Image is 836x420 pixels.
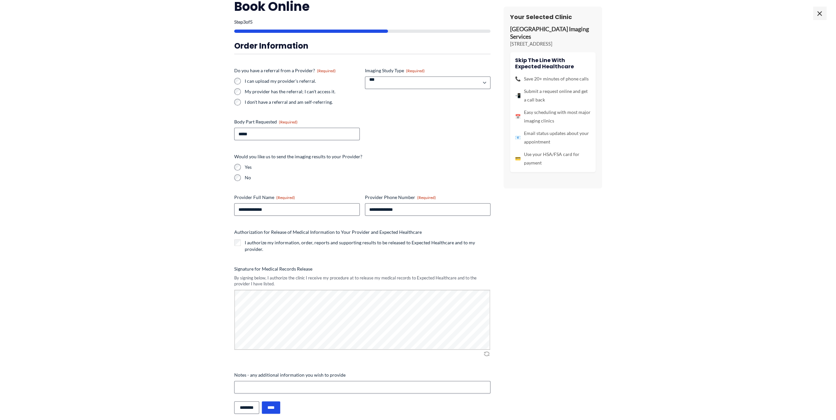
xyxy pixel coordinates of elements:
[515,87,591,104] li: Submit a request online and get a call back
[243,19,246,25] span: 3
[234,229,422,235] legend: Authorization for Release of Medical Information to Your Provider and Expected Healthcare
[515,154,521,163] span: 💳
[234,266,490,272] label: Signature for Medical Records Release
[276,195,295,200] span: (Required)
[245,88,360,95] label: My provider has the referral; I can't access it.
[245,78,360,84] label: I can upload my provider's referral.
[234,20,490,24] p: Step of
[510,13,596,21] h3: Your Selected Clinic
[234,41,490,51] h3: Order Information
[515,75,591,83] li: Save 20+ minutes of phone calls
[234,153,362,160] legend: Would you like us to send the imaging results to your Provider?
[234,275,490,287] div: By signing below, I authorize the clinic I receive my procedure at to release my medical records ...
[510,26,596,41] p: [GEOGRAPHIC_DATA] Imaging Services
[245,164,490,170] label: Yes
[515,108,591,125] li: Easy scheduling with most major imaging clinics
[234,194,360,201] label: Provider Full Name
[365,194,490,201] label: Provider Phone Number
[279,120,298,124] span: (Required)
[245,239,490,253] label: I authorize my information, order, reports and supporting results to be released to Expected Heal...
[406,68,425,73] span: (Required)
[515,57,591,70] h4: Skip the line with Expected Healthcare
[483,350,490,357] img: Clear Signature
[365,67,490,74] label: Imaging Study Type
[234,119,360,125] label: Body Part Requested
[813,7,826,20] span: ×
[417,195,436,200] span: (Required)
[234,372,490,378] label: Notes - any additional information you wish to provide
[515,129,591,146] li: Email status updates about your appointment
[515,133,521,142] span: 📧
[245,174,490,181] label: No
[510,41,596,47] p: [STREET_ADDRESS]
[250,19,253,25] span: 5
[515,112,521,121] span: 📅
[515,150,591,167] li: Use your HSA/FSA card for payment
[515,75,521,83] span: 📞
[317,68,336,73] span: (Required)
[515,91,521,100] span: 📲
[234,67,336,74] legend: Do you have a referral from a Provider?
[245,99,360,105] label: I don't have a referral and am self-referring.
